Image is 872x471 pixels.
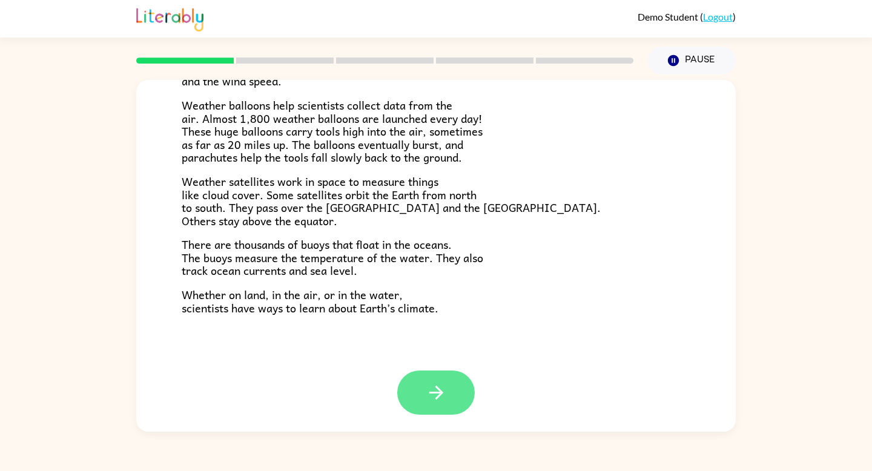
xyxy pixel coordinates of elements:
[638,11,736,22] div: ( )
[182,286,438,317] span: Whether on land, in the air, or in the water, scientists have ways to learn about Earth’s climate.
[638,11,700,22] span: Demo Student
[182,173,601,229] span: Weather satellites work in space to measure things like cloud cover. Some satellites orbit the Ea...
[136,5,203,31] img: Literably
[182,236,483,279] span: There are thousands of buoys that float in the oceans. The buoys measure the temperature of the w...
[703,11,733,22] a: Logout
[648,47,736,74] button: Pause
[182,96,483,166] span: Weather balloons help scientists collect data from the air. Almost 1,800 weather balloons are lau...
